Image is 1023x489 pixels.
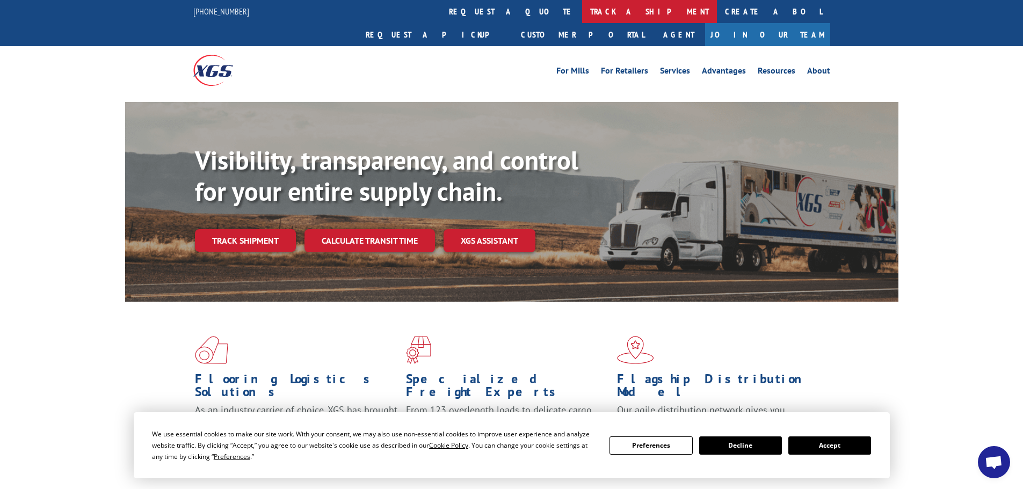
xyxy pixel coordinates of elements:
[699,436,782,455] button: Decline
[444,229,535,252] a: XGS ASSISTANT
[660,67,690,78] a: Services
[429,441,468,450] span: Cookie Policy
[406,404,609,451] p: From 123 overlength loads to delicate cargo, our experienced staff knows the best way to move you...
[617,336,654,364] img: xgs-icon-flagship-distribution-model-red
[214,452,250,461] span: Preferences
[406,336,431,364] img: xgs-icon-focused-on-flooring-red
[617,404,815,429] span: Our agile distribution network gives you nationwide inventory management on demand.
[617,373,820,404] h1: Flagship Distribution Model
[193,6,249,17] a: [PHONE_NUMBER]
[195,373,398,404] h1: Flooring Logistics Solutions
[601,67,648,78] a: For Retailers
[702,67,746,78] a: Advantages
[652,23,705,46] a: Agent
[304,229,435,252] a: Calculate transit time
[513,23,652,46] a: Customer Portal
[978,446,1010,478] div: Open chat
[758,67,795,78] a: Resources
[358,23,513,46] a: Request a pickup
[195,229,296,252] a: Track shipment
[195,404,397,442] span: As an industry carrier of choice, XGS has brought innovation and dedication to flooring logistics...
[195,143,578,208] b: Visibility, transparency, and control for your entire supply chain.
[134,412,890,478] div: Cookie Consent Prompt
[788,436,871,455] button: Accept
[556,67,589,78] a: For Mills
[807,67,830,78] a: About
[610,436,692,455] button: Preferences
[195,336,228,364] img: xgs-icon-total-supply-chain-intelligence-red
[705,23,830,46] a: Join Our Team
[406,373,609,404] h1: Specialized Freight Experts
[152,428,597,462] div: We use essential cookies to make our site work. With your consent, we may also use non-essential ...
